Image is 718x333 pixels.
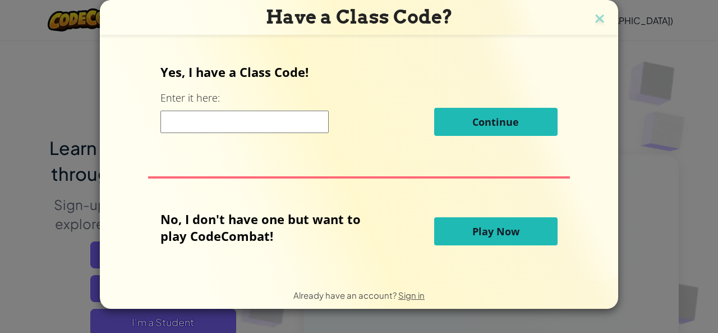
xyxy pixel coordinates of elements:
button: Continue [434,108,558,136]
p: No, I don't have one but want to play CodeCombat! [160,211,378,244]
span: Continue [472,115,519,129]
button: Play Now [434,217,558,245]
p: Yes, I have a Class Code! [160,63,557,80]
span: Have a Class Code? [266,6,453,28]
label: Enter it here: [160,91,220,105]
img: close icon [592,11,607,28]
span: Already have an account? [293,290,398,300]
span: Play Now [472,225,519,238]
a: Sign in [398,290,425,300]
